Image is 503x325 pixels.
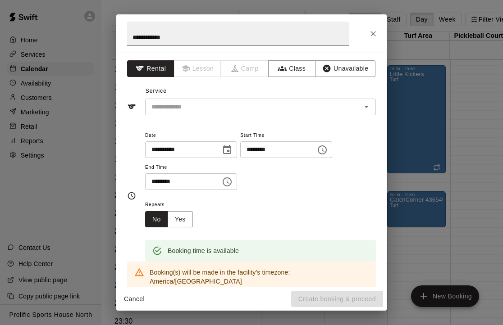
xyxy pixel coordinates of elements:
[127,60,174,77] button: Rental
[313,141,331,159] button: Choose time, selected time is 9:30 PM
[145,130,237,142] span: Date
[127,102,136,111] svg: Service
[268,60,316,77] button: Class
[146,88,167,94] span: Service
[221,60,269,77] span: Camps can only be created in the Services page
[145,162,237,174] span: End Time
[145,199,200,211] span: Repeats
[218,173,236,191] button: Choose time, selected time is 10:30 PM
[240,130,332,142] span: Start Time
[174,60,222,77] span: Lessons must be created in the Services page first
[218,141,236,159] button: Choose date, selected date is Oct 14, 2025
[145,211,193,228] div: outlined button group
[315,60,375,77] button: Unavailable
[145,211,168,228] button: No
[168,211,193,228] button: Yes
[360,100,373,113] button: Open
[150,264,369,289] div: Booking(s) will be made in the facility's timezone: America/[GEOGRAPHIC_DATA]
[168,243,239,259] div: Booking time is available
[127,191,136,200] svg: Timing
[120,291,149,307] button: Cancel
[365,26,381,42] button: Close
